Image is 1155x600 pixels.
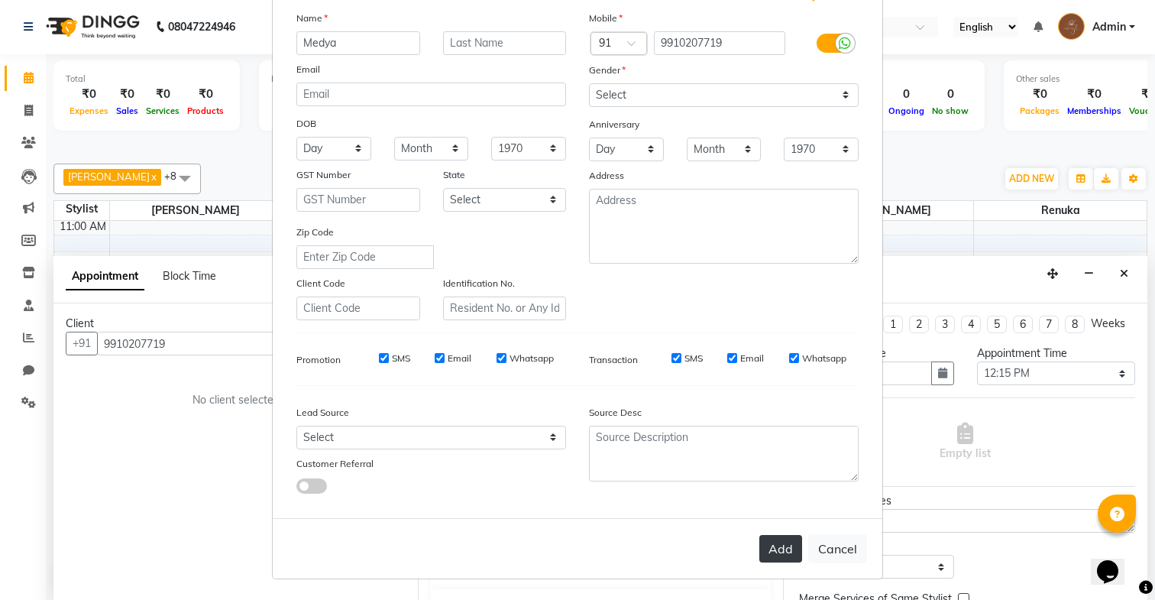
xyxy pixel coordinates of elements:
label: Promotion [296,353,341,367]
label: Email [740,352,764,365]
label: Gender [589,63,626,77]
label: Mobile [589,11,623,25]
label: SMS [684,352,703,365]
label: Whatsapp [510,352,554,365]
label: Zip Code [296,225,334,239]
label: Name [296,11,328,25]
label: Whatsapp [802,352,846,365]
label: Email [448,352,471,365]
label: Identification No. [443,277,515,290]
label: Transaction [589,353,638,367]
label: Source Desc [589,406,642,420]
input: Email [296,83,566,106]
input: First Name [296,31,420,55]
label: State [443,168,465,182]
label: Email [296,63,320,76]
label: Anniversary [589,118,639,131]
label: Address [589,169,624,183]
label: Lead Source [296,406,349,420]
input: Last Name [443,31,567,55]
label: Customer Referral [296,457,374,471]
input: Mobile [654,31,786,55]
label: DOB [296,117,316,131]
input: Client Code [296,297,420,320]
button: Add [759,535,802,563]
input: Enter Zip Code [296,245,434,269]
input: Resident No. or Any Id [443,297,567,320]
label: GST Number [296,168,351,182]
button: Cancel [808,534,867,563]
label: SMS [392,352,410,365]
label: Client Code [296,277,345,290]
input: GST Number [296,188,420,212]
